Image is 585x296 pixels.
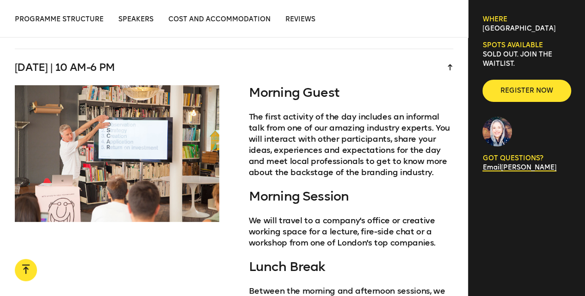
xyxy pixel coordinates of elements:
[482,80,571,102] button: Register now
[482,15,570,24] h6: Where
[482,154,570,163] p: GOT QUESTIONS?
[15,49,454,85] div: [DATE] | 10 am-6 pm
[249,259,454,274] h4: Lunch Break
[15,15,104,23] span: Programme Structure
[249,85,454,100] h4: Morning Guest
[249,111,454,178] p: The first activity of the day includes an informal talk from one of our amazing industry experts....
[497,86,556,95] span: Register now
[285,15,315,23] span: Reviews
[482,164,556,171] a: Email[PERSON_NAME]
[118,15,154,23] span: Speakers
[482,24,570,33] p: [GEOGRAPHIC_DATA]
[168,15,271,23] span: Cost and Accommodation
[482,41,570,50] h6: Spots available
[482,50,570,69] p: SOLD OUT. Join the waitlist.
[249,189,454,204] h4: Morning Session
[249,215,454,248] p: We will travel to a company's office or creative working space for a lecture, fire-side chat or a...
